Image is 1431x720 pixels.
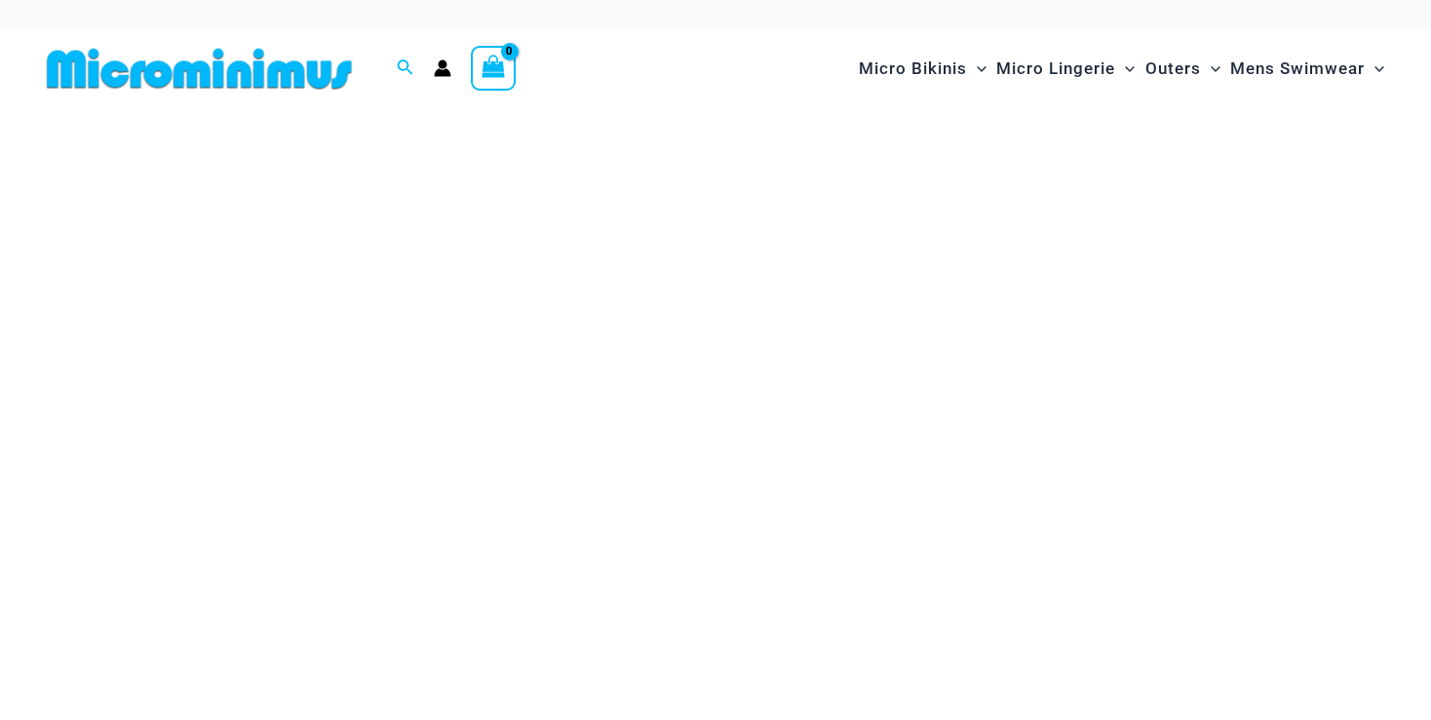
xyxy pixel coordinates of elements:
[996,44,1115,94] span: Micro Lingerie
[967,44,986,94] span: Menu Toggle
[434,59,451,77] a: Account icon link
[851,36,1392,101] nav: Site Navigation
[1365,44,1384,94] span: Menu Toggle
[1115,44,1135,94] span: Menu Toggle
[859,44,967,94] span: Micro Bikinis
[397,57,414,81] a: Search icon link
[1145,44,1201,94] span: Outers
[1141,39,1225,98] a: OutersMenu ToggleMenu Toggle
[1201,44,1220,94] span: Menu Toggle
[39,47,360,91] img: MM SHOP LOGO FLAT
[991,39,1140,98] a: Micro LingerieMenu ToggleMenu Toggle
[471,46,516,91] a: View Shopping Cart, empty
[1225,39,1389,98] a: Mens SwimwearMenu ToggleMenu Toggle
[1230,44,1365,94] span: Mens Swimwear
[854,39,991,98] a: Micro BikinisMenu ToggleMenu Toggle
